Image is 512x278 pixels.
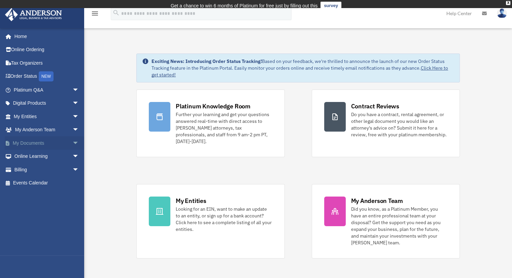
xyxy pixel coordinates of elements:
[351,111,447,138] div: Do you have a contract, rental agreement, or other legal document you would like an attorney's ad...
[5,123,89,137] a: My Anderson Teamarrow_drop_down
[112,9,120,16] i: search
[506,1,510,5] div: close
[72,136,86,150] span: arrow_drop_down
[176,197,206,205] div: My Entities
[351,197,403,205] div: My Anderson Team
[151,58,454,78] div: Based on your feedback, we're thrilled to announce the launch of our new Order Status Tracking fe...
[136,90,284,157] a: Platinum Knowledge Room Further your learning and get your questions answered real-time with dire...
[39,71,54,81] div: NEW
[72,150,86,164] span: arrow_drop_down
[5,70,89,83] a: Order StatusNEW
[176,206,272,233] div: Looking for an EIN, want to make an update to an entity, or sign up for a bank account? Click her...
[5,150,89,163] a: Online Learningarrow_drop_down
[312,184,460,258] a: My Anderson Team Did you know, as a Platinum Member, you have an entire professional team at your...
[312,90,460,157] a: Contract Reviews Do you have a contract, rental agreement, or other legal document you would like...
[5,43,89,57] a: Online Ordering
[5,163,89,176] a: Billingarrow_drop_down
[176,102,250,110] div: Platinum Knowledge Room
[5,56,89,70] a: Tax Organizers
[5,110,89,123] a: My Entitiesarrow_drop_down
[497,8,507,18] img: User Pic
[72,83,86,97] span: arrow_drop_down
[3,8,64,21] img: Anderson Advisors Platinum Portal
[151,65,448,78] a: Click Here to get started!
[5,83,89,97] a: Platinum Q&Aarrow_drop_down
[72,97,86,110] span: arrow_drop_down
[176,111,272,145] div: Further your learning and get your questions answered real-time with direct access to [PERSON_NAM...
[151,58,262,64] strong: Exciting News: Introducing Order Status Tracking!
[136,184,284,258] a: My Entities Looking for an EIN, want to make an update to an entity, or sign up for a bank accoun...
[171,2,318,10] div: Get a chance to win 6 months of Platinum for free just by filling out this
[5,136,89,150] a: My Documentsarrow_drop_down
[91,9,99,18] i: menu
[5,97,89,110] a: Digital Productsarrow_drop_down
[91,12,99,18] a: menu
[5,176,89,190] a: Events Calendar
[351,102,399,110] div: Contract Reviews
[5,30,86,43] a: Home
[320,2,341,10] a: survey
[351,206,447,246] div: Did you know, as a Platinum Member, you have an entire professional team at your disposal? Get th...
[72,123,86,137] span: arrow_drop_down
[72,110,86,124] span: arrow_drop_down
[72,163,86,177] span: arrow_drop_down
